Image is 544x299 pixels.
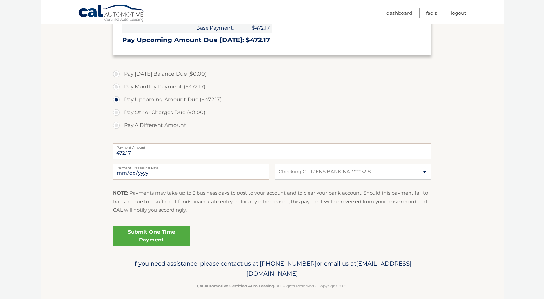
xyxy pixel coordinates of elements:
[236,22,243,33] span: +
[451,8,466,18] a: Logout
[260,260,317,267] span: [PHONE_NUMBER]
[113,143,431,159] input: Payment Amount
[122,36,422,44] h3: Pay Upcoming Amount Due [DATE]: $472.17
[117,283,427,289] p: - All Rights Reserved - Copyright 2025
[113,164,269,180] input: Payment Date
[113,226,190,246] a: Submit One Time Payment
[426,8,437,18] a: FAQ's
[122,22,236,33] span: Base Payment:
[113,143,431,149] label: Payment Amount
[243,22,272,33] span: $472.17
[113,80,431,93] label: Pay Monthly Payment ($472.17)
[197,284,274,288] strong: Cal Automotive Certified Auto Leasing
[386,8,412,18] a: Dashboard
[113,93,431,106] label: Pay Upcoming Amount Due ($472.17)
[113,190,127,196] strong: NOTE
[113,68,431,80] label: Pay [DATE] Balance Due ($0.00)
[113,189,431,214] p: : Payments may take up to 3 business days to post to your account and to clear your bank account....
[78,4,146,23] a: Cal Automotive
[117,258,427,279] p: If you need assistance, please contact us at: or email us at
[113,164,269,169] label: Payment Processing Date
[113,119,431,132] label: Pay A Different Amount
[113,106,431,119] label: Pay Other Charges Due ($0.00)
